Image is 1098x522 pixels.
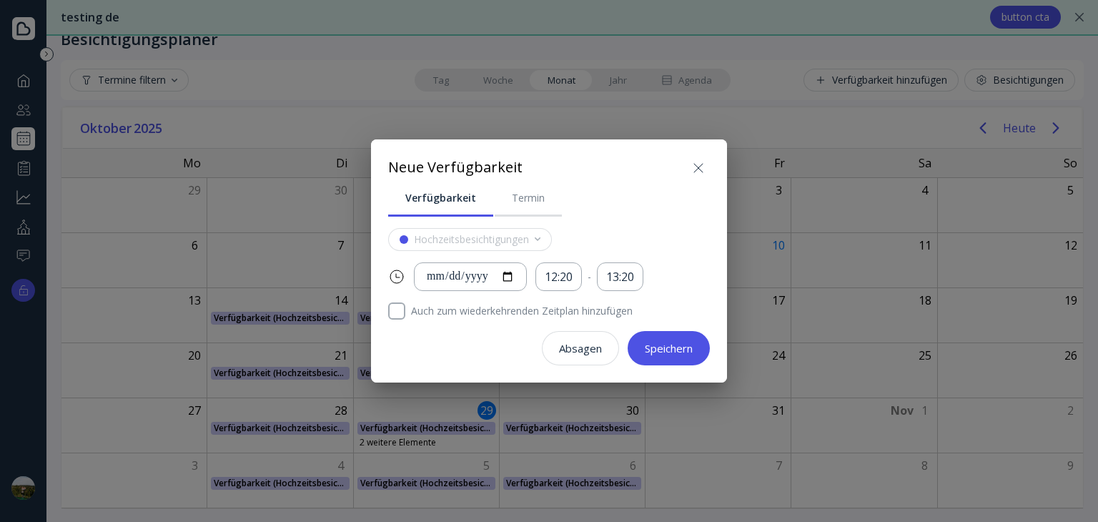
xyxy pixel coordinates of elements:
[512,191,545,205] div: Termin
[588,270,591,284] div: -
[405,302,710,320] label: Auch zum wiederkehrenden Zeitplan hinzufügen
[388,228,552,251] button: Hochzeitsbesichtigungen
[628,331,710,365] button: Speichern
[542,331,619,365] button: Absagen
[388,157,523,178] div: Neue Verfügbarkeit
[414,234,529,245] div: Hochzeitsbesichtigungen
[545,269,573,285] div: 12:20
[388,179,493,217] a: Verfügbarkeit
[495,179,562,217] a: Termin
[645,343,693,354] div: Speichern
[559,343,602,354] div: Absagen
[405,191,476,205] div: Verfügbarkeit
[606,269,634,285] div: 13:20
